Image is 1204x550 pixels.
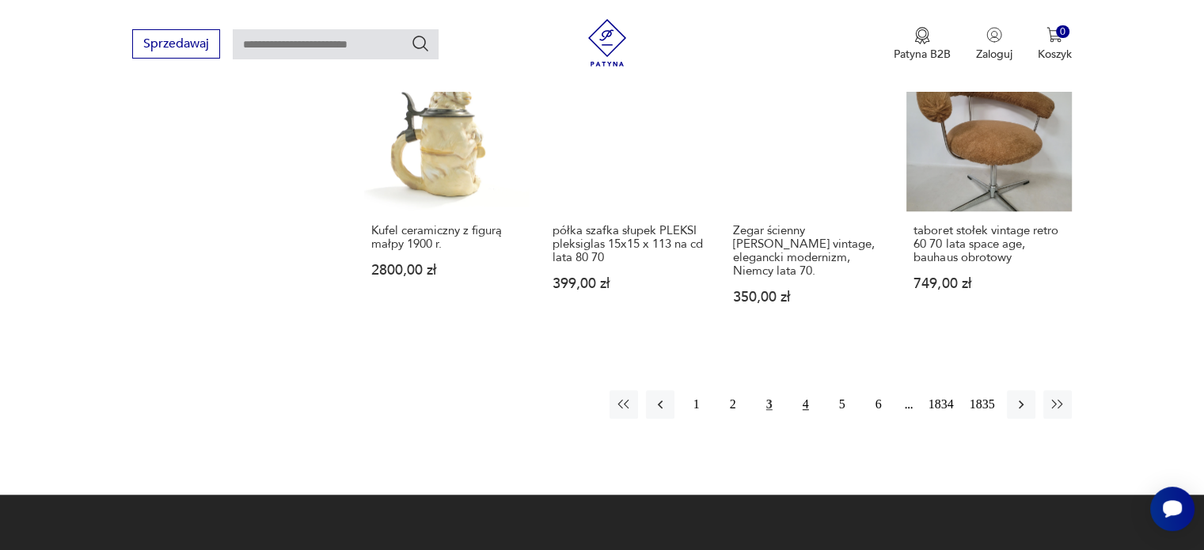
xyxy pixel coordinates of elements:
h3: półka szafka słupek PLEKSI pleksiglas 15x15 x 113 na cd lata 80 70 [553,224,703,264]
img: Ikona medalu [914,27,930,44]
p: Zaloguj [976,47,1012,62]
a: Ikona medaluPatyna B2B [894,27,951,62]
img: Ikonka użytkownika [986,27,1002,43]
button: Patyna B2B [894,27,951,62]
a: Kufel ceramiczny z figurą małpy 1900 r.Kufel ceramiczny z figurą małpy 1900 r.2800,00 zł [364,47,529,335]
iframe: Smartsupp widget button [1150,487,1195,531]
button: 6 [864,390,893,419]
a: półka szafka słupek PLEKSI pleksiglas 15x15 x 113 na cd lata 80 70półka szafka słupek PLEKSI plek... [545,47,710,335]
button: 5 [828,390,856,419]
h3: Kufel ceramiczny z figurą małpy 1900 r. [371,224,522,251]
h3: Zegar ścienny [PERSON_NAME] vintage, elegancki modernizm, Niemcy lata 70. [733,224,883,278]
img: Ikona koszyka [1046,27,1062,43]
p: 350,00 zł [733,290,883,304]
h3: taboret stołek vintage retro 60 70 lata space age, bauhaus obrotowy [913,224,1064,264]
button: 0Koszyk [1038,27,1072,62]
p: Patyna B2B [894,47,951,62]
div: 0 [1056,25,1069,39]
button: Szukaj [411,34,430,53]
p: 2800,00 zł [371,264,522,277]
p: 399,00 zł [553,277,703,290]
button: 1835 [966,390,999,419]
a: taboret stołek vintage retro 60 70 lata space age, bauhaus obrotowytaboret stołek vintage retro 6... [906,47,1071,335]
p: 749,00 zł [913,277,1064,290]
button: 3 [755,390,784,419]
img: Patyna - sklep z meblami i dekoracjami vintage [583,19,631,66]
button: 2 [719,390,747,419]
p: Koszyk [1038,47,1072,62]
button: 1 [682,390,711,419]
a: Sprzedawaj [132,40,220,51]
button: Sprzedawaj [132,29,220,59]
a: Zegar ścienny Diehl vintage, elegancki modernizm, Niemcy lata 70.Zegar ścienny [PERSON_NAME] vint... [726,47,891,335]
button: 1834 [925,390,958,419]
button: Zaloguj [976,27,1012,62]
button: 4 [792,390,820,419]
